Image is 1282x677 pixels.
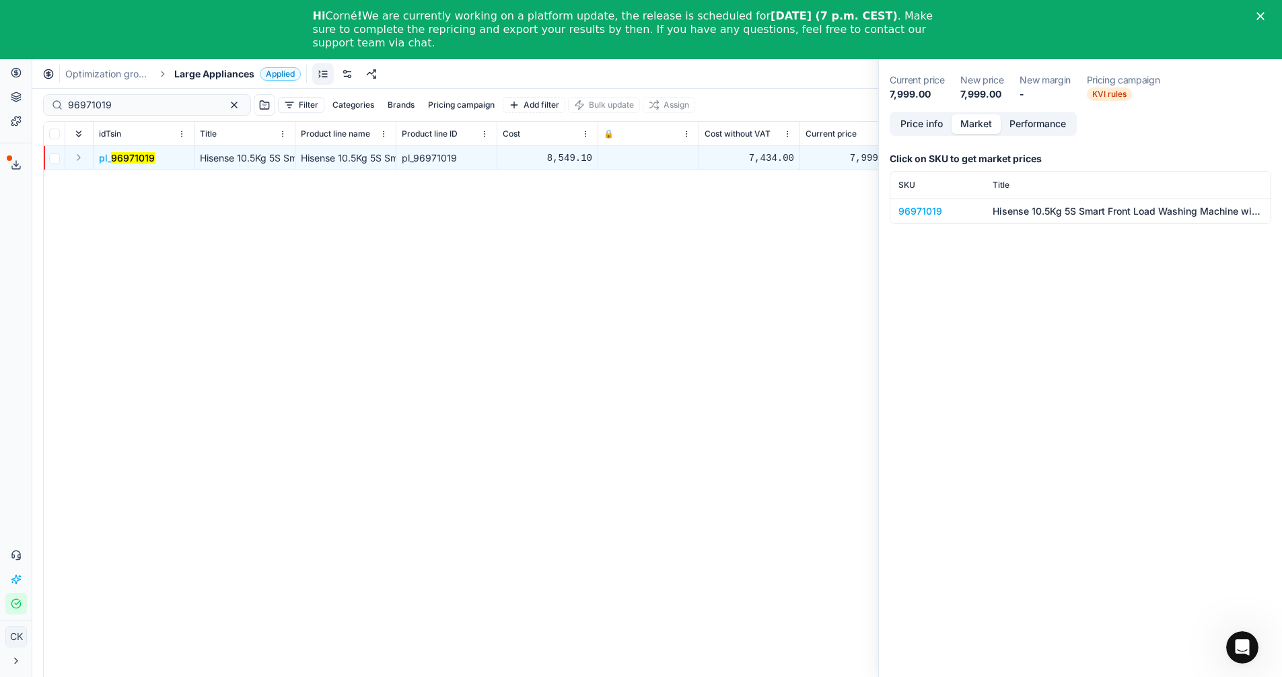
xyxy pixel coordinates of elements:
[71,126,87,142] button: Expand all
[313,9,326,22] b: Hi
[71,149,87,166] button: Expand
[402,151,491,165] div: pl_96971019
[1226,631,1258,664] iframe: Intercom live chat
[898,180,915,190] span: SKU
[890,87,944,101] dd: 7,999.00
[327,97,380,113] button: Categories
[993,180,1009,190] span: Title
[1001,114,1075,134] button: Performance
[890,75,944,85] dt: Current price
[65,67,151,81] a: Optimization groups
[960,87,1003,101] dd: 7,999.00
[705,151,794,165] div: 7,434.00
[5,626,27,647] button: CK
[771,9,898,22] b: [DATE] (7 p.m. CEST)
[604,129,614,139] span: 🔒
[1020,75,1071,85] dt: New margin
[1256,12,1270,20] div: Close
[65,67,301,81] nav: breadcrumb
[382,97,420,113] button: Brands
[892,114,952,134] button: Price info
[1087,87,1132,101] span: KVI rules
[898,205,976,218] div: 96971019
[313,9,948,50] div: Corné We are currently working on a platform update, the release is scheduled for . Make sure to ...
[568,97,640,113] button: Bulk update
[643,97,695,113] button: Assign
[301,151,390,165] div: Hisense 10.5Kg 5S Smart Front Load Washing Machine with Inverter - Black
[503,97,565,113] button: Add filter
[301,129,370,139] span: Product line name
[6,627,26,647] span: CK
[68,98,215,112] input: Search by SKU or title
[200,152,532,164] span: Hisense 10.5Kg 5S Smart Front Load Washing Machine with Inverter - Black
[890,152,1271,166] h3: Click on SKU to get market prices
[1020,87,1071,101] dd: -
[111,152,155,164] mark: 96971019
[423,97,500,113] button: Pricing campaign
[1087,75,1160,85] dt: Pricing campaign
[503,151,592,165] div: 8,549.10
[99,151,155,165] button: pl_96971019
[806,129,857,139] span: Current price
[402,129,458,139] span: Product line ID
[952,114,1001,134] button: Market
[960,75,1003,85] dt: New price
[503,129,520,139] span: Cost
[200,129,217,139] span: Title
[260,67,301,81] span: Applied
[174,67,301,81] span: Large AppliancesApplied
[278,97,324,113] button: Filter
[99,129,121,139] span: idTsin
[993,205,1262,218] div: Hisense 10.5Kg 5S Smart Front Load Washing Machine with Inverter - Black
[174,67,254,81] span: Large Appliances
[806,151,895,165] div: 7,999.00
[357,9,362,22] b: !
[705,129,771,139] span: Cost without VAT
[99,151,155,165] span: pl_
